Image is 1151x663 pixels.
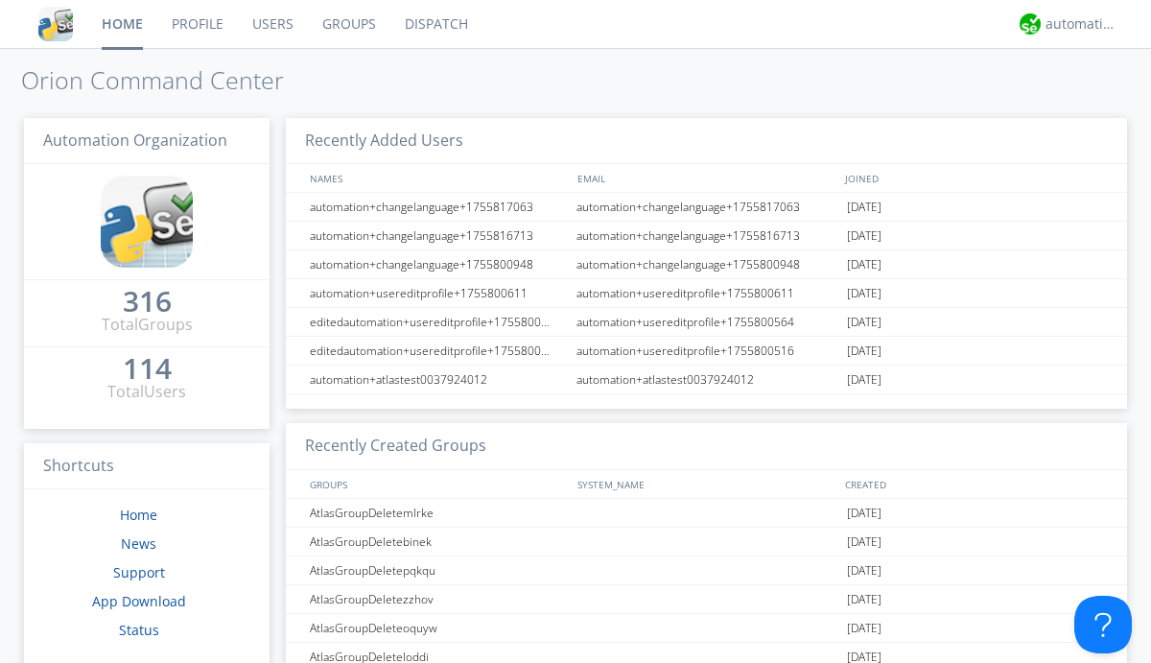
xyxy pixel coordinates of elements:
[847,250,881,279] span: [DATE]
[121,534,156,553] a: News
[840,470,1109,498] div: CREATED
[92,592,186,610] a: App Download
[102,314,193,336] div: Total Groups
[305,164,568,192] div: NAMES
[43,130,227,151] span: Automation Organization
[305,193,571,221] div: automation+changelanguage+1755817063
[123,292,172,314] a: 316
[305,528,571,556] div: AtlasGroupDeletebinek
[1020,13,1041,35] img: d2d01cd9b4174d08988066c6d424eccd
[573,470,840,498] div: SYSTEM_NAME
[847,193,881,222] span: [DATE]
[847,279,881,308] span: [DATE]
[286,337,1127,366] a: editedautomation+usereditprofile+1755800516automation+usereditprofile+1755800516[DATE]
[286,499,1127,528] a: AtlasGroupDeletemlrke[DATE]
[286,556,1127,585] a: AtlasGroupDeletepqkqu[DATE]
[1074,596,1132,653] iframe: Toggle Customer Support
[572,337,842,365] div: automation+usereditprofile+1755800516
[1045,14,1117,34] div: automation+atlas
[305,470,568,498] div: GROUPS
[286,366,1127,394] a: automation+atlastest0037924012automation+atlastest0037924012[DATE]
[24,443,270,490] h3: Shortcuts
[572,366,842,393] div: automation+atlastest0037924012
[847,614,881,643] span: [DATE]
[305,614,571,642] div: AtlasGroupDeleteoquyw
[38,7,73,41] img: cddb5a64eb264b2086981ab96f4c1ba7
[286,585,1127,614] a: AtlasGroupDeletezzhov[DATE]
[305,337,571,365] div: editedautomation+usereditprofile+1755800516
[107,381,186,403] div: Total Users
[120,506,157,524] a: Home
[573,164,840,192] div: EMAIL
[572,279,842,307] div: automation+usereditprofile+1755800611
[305,250,571,278] div: automation+changelanguage+1755800948
[286,250,1127,279] a: automation+changelanguage+1755800948automation+changelanguage+1755800948[DATE]
[305,585,571,613] div: AtlasGroupDeletezzhov
[847,222,881,250] span: [DATE]
[305,366,571,393] div: automation+atlastest0037924012
[286,279,1127,308] a: automation+usereditprofile+1755800611automation+usereditprofile+1755800611[DATE]
[286,528,1127,556] a: AtlasGroupDeletebinek[DATE]
[847,499,881,528] span: [DATE]
[847,528,881,556] span: [DATE]
[113,563,165,581] a: Support
[847,337,881,366] span: [DATE]
[572,250,842,278] div: automation+changelanguage+1755800948
[847,308,881,337] span: [DATE]
[572,308,842,336] div: automation+usereditprofile+1755800564
[847,366,881,394] span: [DATE]
[286,118,1127,165] h3: Recently Added Users
[840,164,1109,192] div: JOINED
[847,585,881,614] span: [DATE]
[123,292,172,311] div: 316
[286,308,1127,337] a: editedautomation+usereditprofile+1755800564automation+usereditprofile+1755800564[DATE]
[286,614,1127,643] a: AtlasGroupDeleteoquyw[DATE]
[305,308,571,336] div: editedautomation+usereditprofile+1755800564
[305,279,571,307] div: automation+usereditprofile+1755800611
[119,621,159,639] a: Status
[572,193,842,221] div: automation+changelanguage+1755817063
[123,359,172,378] div: 114
[572,222,842,249] div: automation+changelanguage+1755816713
[101,176,193,268] img: cddb5a64eb264b2086981ab96f4c1ba7
[305,222,571,249] div: automation+changelanguage+1755816713
[286,423,1127,470] h3: Recently Created Groups
[847,556,881,585] span: [DATE]
[123,359,172,381] a: 114
[286,193,1127,222] a: automation+changelanguage+1755817063automation+changelanguage+1755817063[DATE]
[305,499,571,527] div: AtlasGroupDeletemlrke
[286,222,1127,250] a: automation+changelanguage+1755816713automation+changelanguage+1755816713[DATE]
[305,556,571,584] div: AtlasGroupDeletepqkqu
